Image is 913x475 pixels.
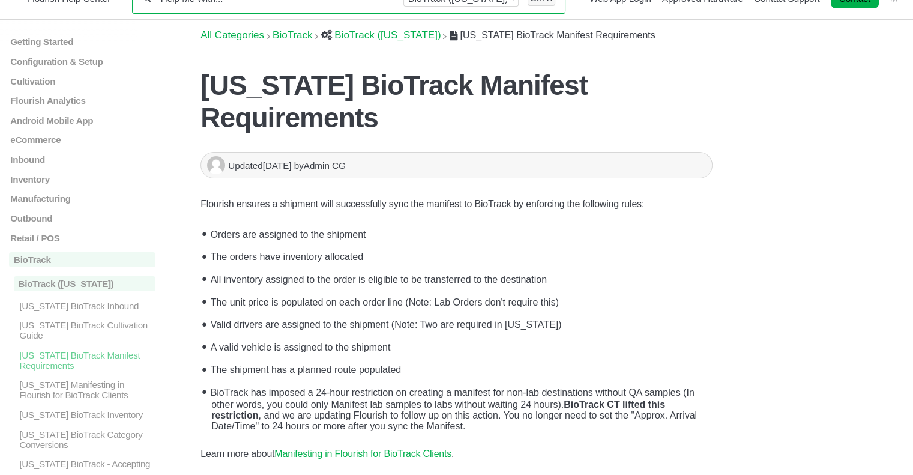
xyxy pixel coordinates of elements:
[263,160,292,171] time: [DATE]
[200,446,713,462] p: Learn more about .
[206,357,713,380] li: The shipment has a planned route populated
[9,76,155,86] a: Cultivation
[206,244,713,267] li: The orders have inventory allocated
[273,29,312,41] a: BioTrack
[228,160,294,171] span: Updated
[200,29,264,41] span: All Categories
[18,429,155,449] p: [US_STATE] BioTrack Category Conversions
[18,300,155,310] p: [US_STATE] BioTrack Inbound
[9,135,155,145] a: eCommerce
[460,30,655,40] span: [US_STATE] BioTrack Manifest Requirements
[207,156,225,174] img: Admin CG
[200,196,713,212] p: Flourish ensures a shipment will successfully sync the manifest to BioTrack by enforcing the foll...
[9,193,155,204] a: Manufacturing
[9,232,155,243] a: Retail / POS
[9,252,155,267] a: BioTrack
[18,320,155,340] p: [US_STATE] BioTrack Cultivation Guide
[18,350,155,371] p: [US_STATE] BioTrack Manifest Requirements
[9,37,155,47] a: Getting Started
[321,29,441,41] a: BioTrack (Connecticut)
[200,69,713,134] h1: [US_STATE] BioTrack Manifest Requirements
[273,29,312,41] span: ​BioTrack
[274,449,451,459] a: Manifesting in Flourish for BioTrack Clients
[14,276,155,291] p: BioTrack ([US_STATE])
[9,115,155,126] a: Android Mobile App
[9,320,155,340] a: [US_STATE] BioTrack Cultivation Guide
[9,380,155,400] a: [US_STATE] Manifesting in Flourish for BioTrack Clients
[9,350,155,371] a: [US_STATE] BioTrack Manifest Requirements
[9,95,155,106] a: Flourish Analytics
[200,29,264,41] a: Breadcrumb link to All Categories
[211,399,665,420] strong: BioTrack CT lifted this restriction
[9,56,155,67] a: Configuration & Setup
[9,410,155,420] a: [US_STATE] BioTrack Inventory
[9,300,155,310] a: [US_STATE] BioTrack Inbound
[206,312,713,334] li: Valid drivers are assigned to the shipment (Note: Two are required in [US_STATE])
[206,289,713,312] li: The unit price is populated on each order line (Note: Lab Orders don't require this)
[304,160,346,171] span: Admin CG
[206,334,713,357] li: A valid vehicle is assigned to the shipment
[18,410,155,420] p: [US_STATE] BioTrack Inventory
[334,29,441,41] span: ​BioTrack ([US_STATE])
[9,276,155,291] a: BioTrack ([US_STATE])
[206,222,713,244] li: Orders are assigned to the shipment
[206,267,713,289] li: All inventory assigned to the order is eligible to be transferred to the destination
[9,154,155,165] a: Inbound
[9,429,155,449] a: [US_STATE] BioTrack Category Conversions
[9,213,155,223] a: Outbound
[294,160,346,171] span: by
[206,380,713,435] li: BioTrack has imposed a 24-hour restriction on creating a manifest for non-lab destinations withou...
[18,380,155,400] p: [US_STATE] Manifesting in Flourish for BioTrack Clients
[9,174,155,184] a: Inventory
